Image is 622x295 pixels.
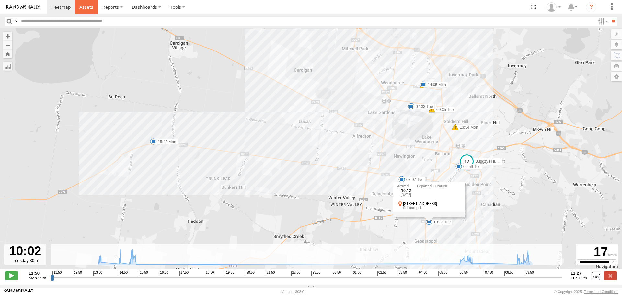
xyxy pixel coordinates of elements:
div: 10:12 [397,189,415,193]
span: 22:50 [291,271,300,276]
button: Zoom out [3,40,12,50]
span: 17:50 [179,271,189,276]
strong: 11:50 [29,271,46,276]
span: Mon 29th Sep 2025 [29,276,46,280]
label: 09:59 Tue [459,164,482,170]
span: 06:50 [459,271,468,276]
span: 08:50 [504,271,513,276]
span: 19:50 [225,271,234,276]
div: [DATE] [397,193,415,197]
span: 21:50 [266,271,275,276]
div: © Copyright 2025 - [554,290,618,294]
span: 00:50 [332,271,341,276]
div: Sebastopol [403,206,461,210]
span: 14:50 [119,271,128,276]
label: 14:05 Mon [423,82,448,88]
label: Search Query [14,17,19,26]
a: Visit our Website [4,289,33,295]
span: 18:50 [205,271,214,276]
span: 12:50 [73,271,82,276]
img: rand-logo.svg [6,5,40,9]
span: 15:50 [139,271,148,276]
label: Search Filter Options [595,17,609,26]
label: 10:12 Tue [429,219,453,225]
span: 05:50 [438,271,447,276]
span: 20:50 [246,271,255,276]
span: Tue 30th Sep 2025 [571,276,587,280]
span: 03:50 [398,271,407,276]
label: Map Settings [611,72,622,81]
span: 13:50 [93,271,102,276]
label: 15:43 Mon [153,139,178,145]
strong: 11:27 [571,271,587,276]
span: 16:50 [159,271,168,276]
div: [STREET_ADDRESS] [403,201,461,206]
label: Measure [3,62,12,71]
span: 23:50 [311,271,320,276]
label: Close [604,271,617,280]
span: Buggzys HiAce #2 [475,159,507,164]
label: 07:33 Tue [411,104,435,109]
label: 07:07 Tue [402,177,425,183]
span: 07:50 [484,271,493,276]
span: 02:50 [377,271,386,276]
button: Zoom Home [3,50,12,58]
label: 13:59 Mon [423,83,448,88]
span: 01:50 [352,271,361,276]
button: Zoom in [3,32,12,40]
span: 04:50 [418,271,427,276]
span: 11:50 [52,271,62,276]
a: Terms and Conditions [584,290,618,294]
div: John Vu [544,2,563,12]
label: 13:54 Mon [455,124,480,130]
div: 17 [577,245,617,259]
label: Play/Stop [5,271,18,280]
div: Version: 308.01 [282,290,306,294]
label: 09:35 Tue [432,107,455,113]
span: 09:50 [525,271,534,276]
i: ? [586,2,596,12]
